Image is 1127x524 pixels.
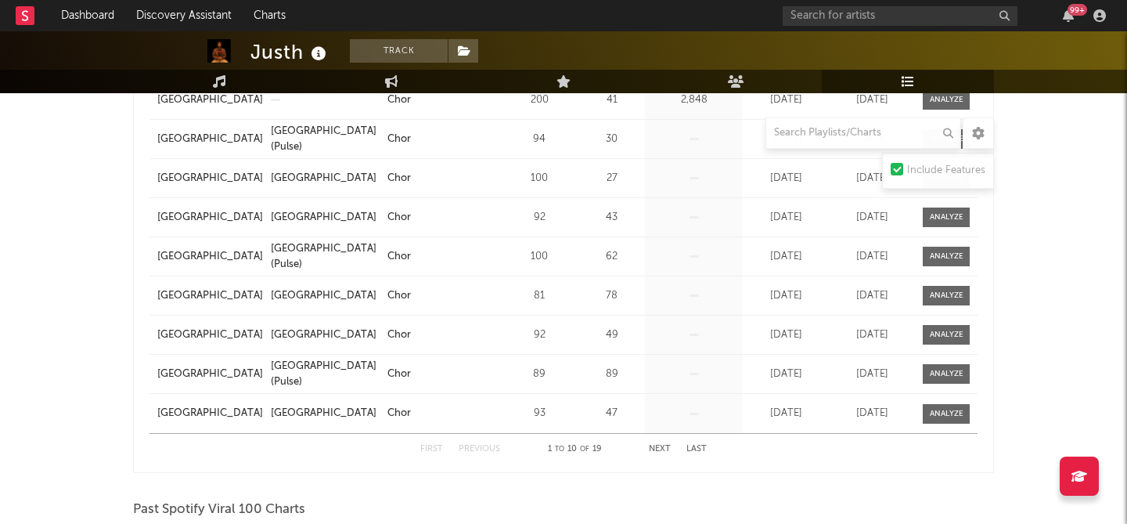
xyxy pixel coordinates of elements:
div: [GEOGRAPHIC_DATA] [271,406,376,421]
div: Chor [387,367,411,382]
div: [DATE] [833,171,911,186]
div: [DATE] [833,92,911,108]
div: [DATE] [833,406,911,421]
a: [GEOGRAPHIC_DATA] [157,171,263,186]
a: Chor [387,406,496,421]
a: Chor [387,327,496,343]
div: [GEOGRAPHIC_DATA] [271,171,376,186]
a: [GEOGRAPHIC_DATA] [157,92,263,108]
div: 78 [582,288,641,304]
div: Justh [250,39,330,65]
button: Track [350,39,448,63]
div: [DATE] [833,367,911,382]
div: Chor [387,210,411,226]
a: [GEOGRAPHIC_DATA] [157,327,263,343]
div: 62 [582,249,641,265]
div: [DATE] [747,171,825,186]
div: 92 [504,327,574,343]
div: 81 [504,288,574,304]
div: 89 [582,367,641,382]
div: Chor [387,327,411,343]
div: Chor [387,132,411,147]
a: [GEOGRAPHIC_DATA] (Pulse) [271,241,380,272]
div: [DATE] [833,288,911,304]
button: Next [649,445,671,454]
button: 99+ [1063,9,1074,22]
a: [GEOGRAPHIC_DATA] [157,249,263,265]
a: [GEOGRAPHIC_DATA] [157,406,263,421]
div: [DATE] [747,132,825,147]
div: [DATE] [747,406,825,421]
button: Last [686,445,707,454]
div: [DATE] [747,210,825,226]
a: [GEOGRAPHIC_DATA] [157,132,263,147]
div: 200 [504,92,574,108]
div: 100 [504,171,574,186]
div: [GEOGRAPHIC_DATA] [271,288,376,304]
div: 94 [504,132,574,147]
div: [DATE] [747,92,825,108]
a: Chor [387,288,496,304]
div: [DATE] [833,210,911,226]
div: 92 [504,210,574,226]
a: [GEOGRAPHIC_DATA] [157,367,263,382]
a: [GEOGRAPHIC_DATA] [271,210,380,226]
a: Chor [387,249,496,265]
button: First [420,445,443,454]
a: [GEOGRAPHIC_DATA] [157,288,263,304]
div: Chor [387,171,411,186]
a: [GEOGRAPHIC_DATA] [271,406,380,421]
a: Chor [387,171,496,186]
div: [DATE] [833,249,911,265]
div: 1 10 19 [531,440,618,459]
div: [DATE] [747,327,825,343]
div: [DATE] [833,327,911,343]
div: 47 [582,406,641,421]
div: 49 [582,327,641,343]
a: [GEOGRAPHIC_DATA] [271,171,380,186]
span: of [580,446,589,453]
a: [GEOGRAPHIC_DATA] [271,327,380,343]
div: [DATE] [747,288,825,304]
a: Chor [387,210,496,226]
a: [GEOGRAPHIC_DATA] (Pulse) [271,124,380,154]
div: 43 [582,210,641,226]
input: Search for artists [783,6,1017,26]
div: 100 [504,249,574,265]
div: 2,848 [649,92,739,108]
div: [DATE] [747,367,825,382]
div: Chor [387,249,411,265]
div: Chor [387,92,411,108]
div: 89 [504,367,574,382]
div: Chor [387,406,411,421]
a: Chor [387,92,496,108]
button: Previous [459,445,500,454]
div: [DATE] [747,249,825,265]
div: Include Features [907,161,985,180]
div: 30 [582,132,641,147]
a: [GEOGRAPHIC_DATA] [157,210,263,226]
div: [GEOGRAPHIC_DATA] [271,210,376,226]
div: 27 [582,171,641,186]
div: 99 + [1068,4,1087,16]
a: [GEOGRAPHIC_DATA] (Pulse) [271,359,380,389]
div: Chor [387,288,411,304]
a: Chor [387,367,496,382]
div: 41 [582,92,641,108]
input: Search Playlists/Charts [765,117,961,149]
div: 93 [504,406,574,421]
span: to [555,446,564,453]
a: Chor [387,132,496,147]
